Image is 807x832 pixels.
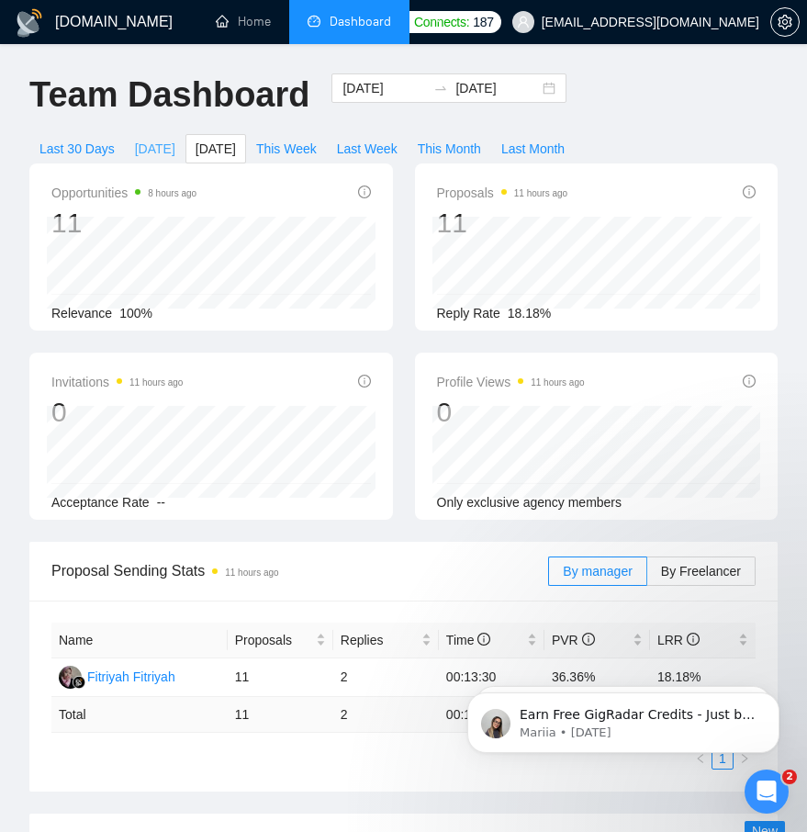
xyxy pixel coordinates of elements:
span: info-circle [743,375,756,388]
img: gigradar-bm.png [73,676,85,689]
time: 8 hours ago [148,188,196,198]
span: Time [446,633,490,647]
span: [DATE] [135,139,175,159]
input: Start date [342,78,426,98]
span: LRR [657,633,700,647]
span: Last Month [501,139,565,159]
span: Profile Views [437,371,585,393]
span: Proposals [437,182,568,204]
span: info-circle [358,186,371,198]
a: homeHome [216,14,271,29]
th: Name [51,623,228,658]
iframe: Intercom live chat [745,770,789,814]
time: 11 hours ago [225,568,278,578]
span: -- [157,495,165,510]
time: 11 hours ago [531,377,584,388]
span: Acceptance Rate [51,495,150,510]
span: setting [771,15,799,29]
button: [DATE] [125,134,185,163]
span: PVR [552,633,595,647]
td: 2 [333,697,439,733]
span: Relevance [51,306,112,320]
span: Dashboard [330,14,391,29]
span: Last Week [337,139,398,159]
span: 187 [473,12,493,32]
a: FFFitriyah Fitriyah [59,669,175,683]
span: swap-right [433,81,448,96]
button: setting [770,7,800,37]
div: 0 [51,395,183,430]
td: Total [51,697,228,733]
img: FF [59,666,82,689]
span: Replies [341,630,418,650]
td: 00:13:30 [439,658,544,697]
span: dashboard [308,15,320,28]
button: [DATE] [185,134,246,163]
td: 00:13:30 [439,697,544,733]
button: Last Week [327,134,408,163]
span: By Freelancer [661,564,741,579]
span: Invitations [51,371,183,393]
span: Proposal Sending Stats [51,559,548,582]
span: This Month [418,139,481,159]
td: 11 [228,697,333,733]
button: This Month [408,134,491,163]
a: setting [770,15,800,29]
div: 11 [51,206,196,241]
img: logo [15,8,44,38]
input: End date [455,78,539,98]
div: Fitriyah Fitriyah [87,667,175,687]
div: 11 [437,206,568,241]
span: Opportunities [51,182,196,204]
button: Last Month [491,134,575,163]
span: By manager [563,564,632,579]
th: Proposals [228,623,333,658]
span: Last 30 Days [39,139,115,159]
span: 18.18% [508,306,551,320]
div: 0 [437,395,585,430]
span: [DATE] [196,139,236,159]
button: Last 30 Days [29,134,125,163]
span: info-circle [477,633,490,646]
span: info-circle [582,633,595,646]
td: 2 [333,658,439,697]
span: This Week [256,139,317,159]
h1: Team Dashboard [29,73,309,117]
span: info-circle [743,186,756,198]
span: user [517,16,530,28]
iframe: Intercom notifications message [440,654,807,782]
span: to [433,81,448,96]
span: Only exclusive agency members [437,495,622,510]
button: This Week [246,134,327,163]
span: ellipsis [428,15,441,28]
span: Reply Rate [437,306,500,320]
span: Proposals [235,630,312,650]
time: 11 hours ago [514,188,567,198]
span: info-circle [358,375,371,388]
th: Replies [333,623,439,658]
span: 2 [782,770,797,784]
time: 11 hours ago [129,377,183,388]
td: 11 [228,658,333,697]
span: 100% [119,306,152,320]
span: info-circle [687,633,700,646]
